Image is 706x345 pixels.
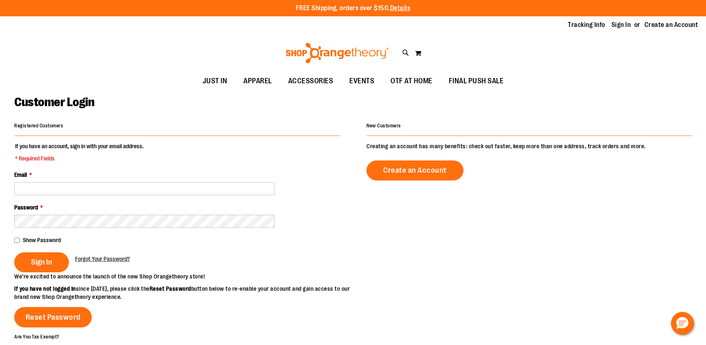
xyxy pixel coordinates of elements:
strong: Are You Tax Exempt? [14,334,60,339]
a: Forgot Your Password? [75,255,130,263]
span: * Required Fields [15,154,143,162]
span: Sign In [31,258,52,267]
span: Forgot Your Password? [75,256,130,262]
legend: If you have an account, sign in with your email address. [14,142,144,162]
a: Details [390,4,410,12]
strong: Registered Customers [14,123,63,129]
a: Create an Account [366,160,463,180]
strong: New Customers [366,123,401,129]
button: Hello, have a question? Let’s chat. [671,312,694,335]
span: ACCESSORIES [288,72,333,90]
span: Reset Password [26,313,81,322]
span: Show Password [23,237,61,243]
a: FINAL PUSH SALE [441,72,512,91]
span: Create an Account [383,166,447,175]
span: FINAL PUSH SALE [449,72,504,90]
button: Sign In [14,252,69,272]
span: APPAREL [243,72,272,90]
span: EVENTS [349,72,374,90]
a: Reset Password [14,307,92,327]
a: APPAREL [235,72,280,91]
p: We’re excited to announce the launch of the new Shop Orangetheory store! [14,272,353,280]
a: ACCESSORIES [280,72,342,91]
a: Sign In [611,20,631,29]
a: OTF AT HOME [382,72,441,91]
span: Email [14,171,27,178]
span: Customer Login [14,95,94,109]
a: JUST IN [194,72,236,91]
p: Creating an account has many benefits: check out faster, keep more than one address, track orders... [366,142,692,150]
span: JUST IN [203,72,227,90]
img: Shop Orangetheory [285,43,390,63]
p: FREE Shipping, orders over $150. [296,4,410,13]
strong: If you have not logged in [14,285,76,292]
strong: Reset Password [150,285,191,292]
span: Password [14,204,38,211]
a: Tracking Info [568,20,605,29]
a: Create an Account [644,20,698,29]
p: since [DATE], please click the button below to re-enable your account and gain access to our bran... [14,285,353,301]
span: OTF AT HOME [391,72,432,90]
a: EVENTS [341,72,382,91]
